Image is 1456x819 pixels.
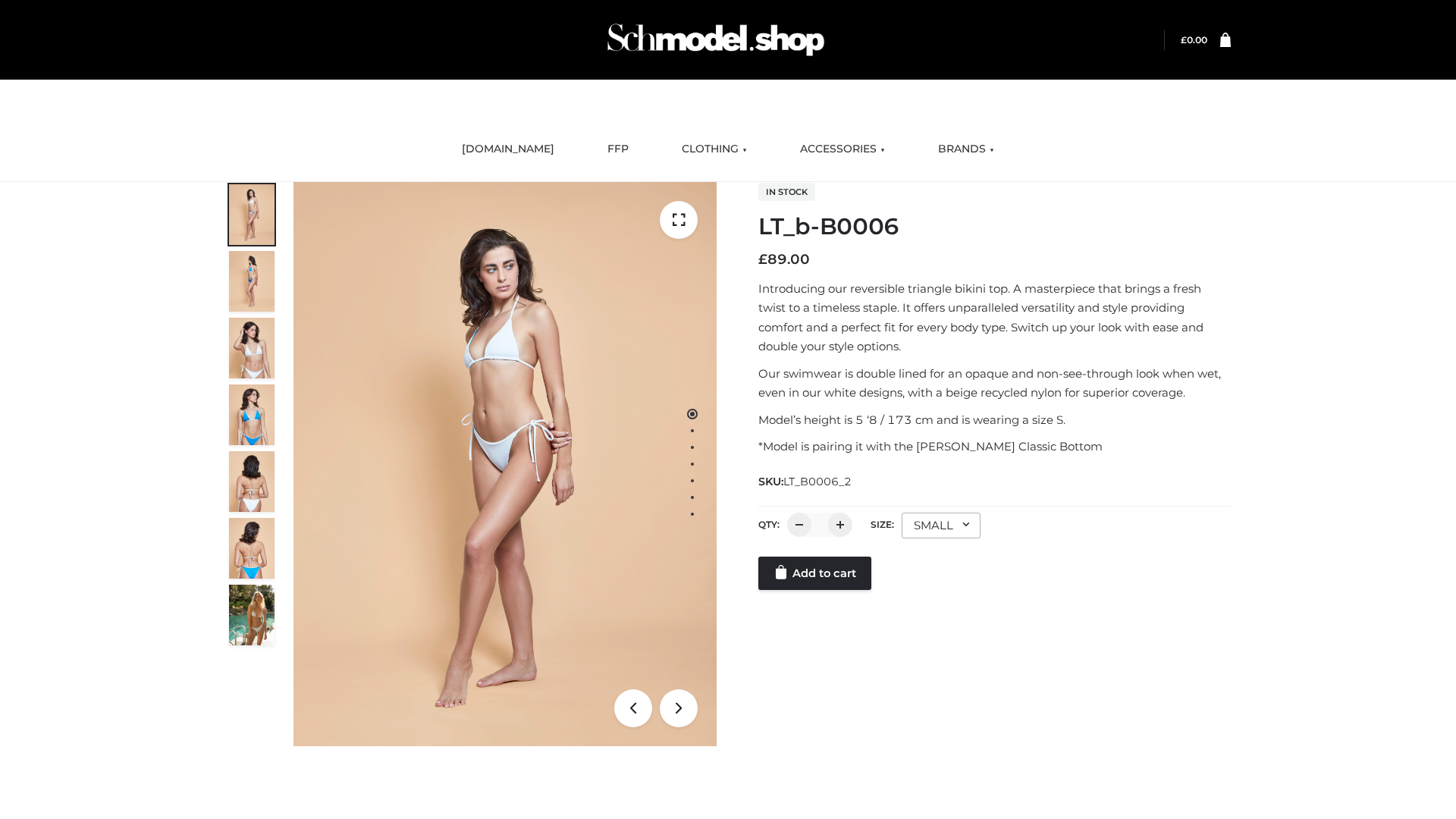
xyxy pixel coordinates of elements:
[450,133,566,166] a: [DOMAIN_NAME]
[1181,34,1207,45] bdi: 0.00
[758,183,815,201] span: In stock
[596,133,640,166] a: FFP
[229,318,275,378] img: ArielClassicBikiniTop_CloudNine_AzureSky_OW114ECO_3-scaled.jpg
[758,410,1231,430] p: Model’s height is 5 ‘8 / 173 cm and is wearing a size S.
[229,251,275,312] img: ArielClassicBikiniTop_CloudNine_AzureSky_OW114ECO_2-scaled.jpg
[229,184,275,245] img: ArielClassicBikiniTop_CloudNine_AzureSky_OW114ECO_1-scaled.jpg
[758,364,1231,403] p: Our swimwear is double lined for an opaque and non-see-through look when wet, even in our white d...
[229,518,275,579] img: ArielClassicBikiniTop_CloudNine_AzureSky_OW114ECO_8-scaled.jpg
[229,451,275,512] img: ArielClassicBikiniTop_CloudNine_AzureSky_OW114ECO_7-scaled.jpg
[758,279,1231,356] p: Introducing our reversible triangle bikini top. A masterpiece that brings a fresh twist to a time...
[789,133,896,166] a: ACCESSORIES
[602,10,830,70] img: Schmodel Admin 964
[871,519,894,530] label: Size:
[1181,34,1207,45] a: £0.00
[229,585,275,645] img: Arieltop_CloudNine_AzureSky2.jpg
[670,133,758,166] a: CLOTHING
[758,557,871,590] a: Add to cart
[902,513,981,538] div: SMALL
[1181,34,1187,45] span: £
[758,213,1231,240] h1: LT_b-B0006
[758,472,853,491] span: SKU:
[758,251,810,268] bdi: 89.00
[758,519,780,530] label: QTY:
[229,384,275,445] img: ArielClassicBikiniTop_CloudNine_AzureSky_OW114ECO_4-scaled.jpg
[758,437,1231,457] p: *Model is pairing it with the [PERSON_NAME] Classic Bottom
[758,251,767,268] span: £
[927,133,1006,166] a: BRANDS
[783,475,852,488] span: LT_B0006_2
[293,182,717,746] img: LT_b-B0006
